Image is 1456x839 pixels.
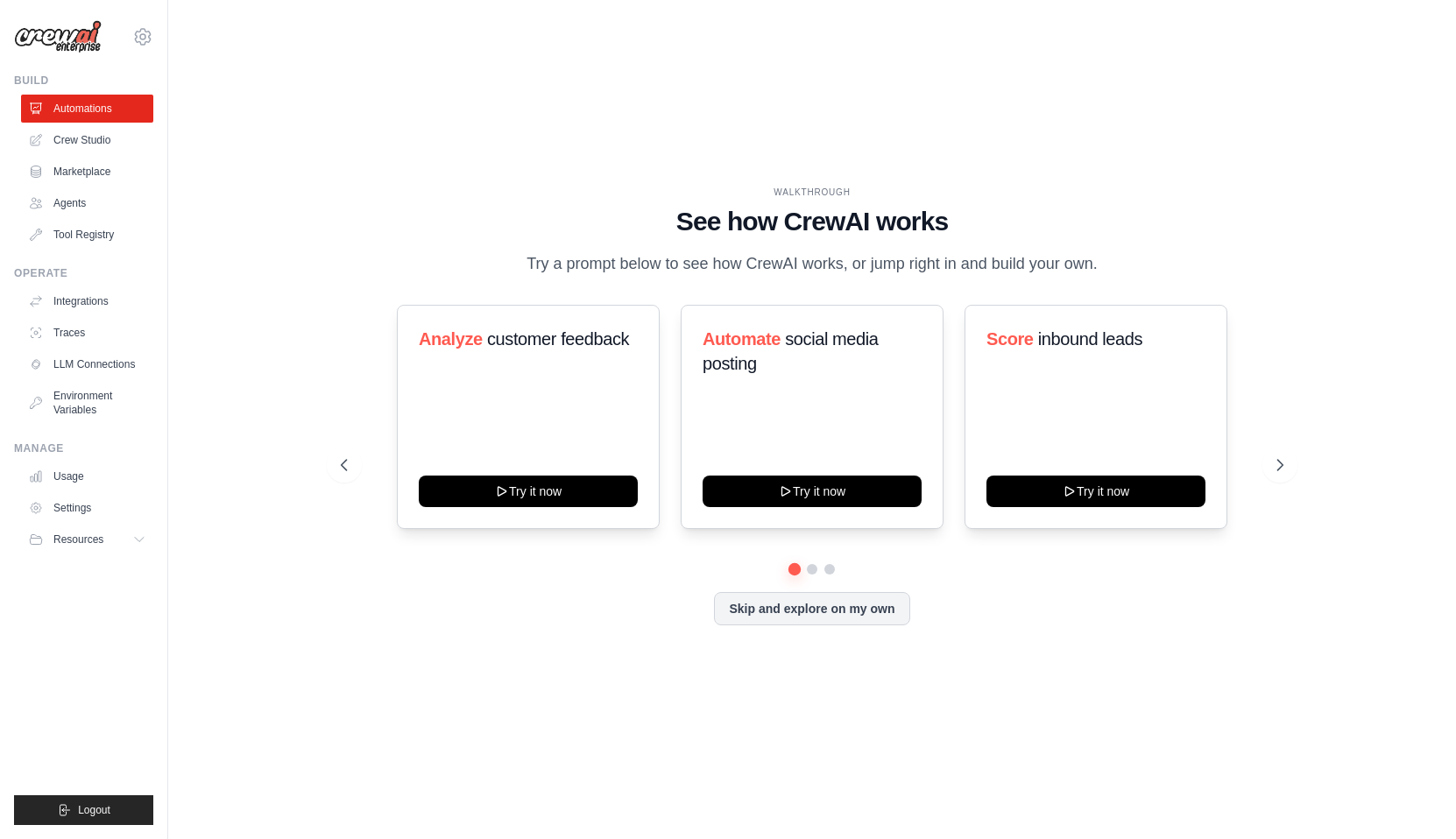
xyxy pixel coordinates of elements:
[518,251,1106,277] p: Try a prompt below to see how CrewAI works, or jump right in and build your own.
[21,95,153,123] a: Automations
[419,329,483,349] span: Analyze
[703,329,781,349] span: Automate
[78,803,110,817] span: Logout
[1038,329,1142,349] span: inbound leads
[487,329,629,349] span: customer feedback
[703,329,879,373] span: social media posting
[21,221,153,249] a: Tool Registry
[21,189,153,217] a: Agents
[986,476,1205,507] button: Try it now
[341,206,1284,237] h1: See how CrewAI works
[21,525,153,553] button: Resources
[714,592,909,625] button: Skip and explore on my own
[53,532,103,546] span: Resources
[14,441,153,455] div: Manage
[14,795,153,825] button: Logout
[21,126,153,154] a: Crew Studio
[419,476,638,507] button: Try it now
[986,329,1034,349] span: Score
[21,350,153,378] a: LLM Connections
[341,186,1284,199] div: WALKTHROUGH
[14,266,153,280] div: Operate
[21,494,153,522] a: Settings
[21,319,153,347] a: Traces
[21,158,153,186] a: Marketplace
[21,287,153,315] a: Integrations
[14,20,102,53] img: Logo
[21,382,153,424] a: Environment Variables
[21,462,153,490] a: Usage
[703,476,922,507] button: Try it now
[14,74,153,88] div: Build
